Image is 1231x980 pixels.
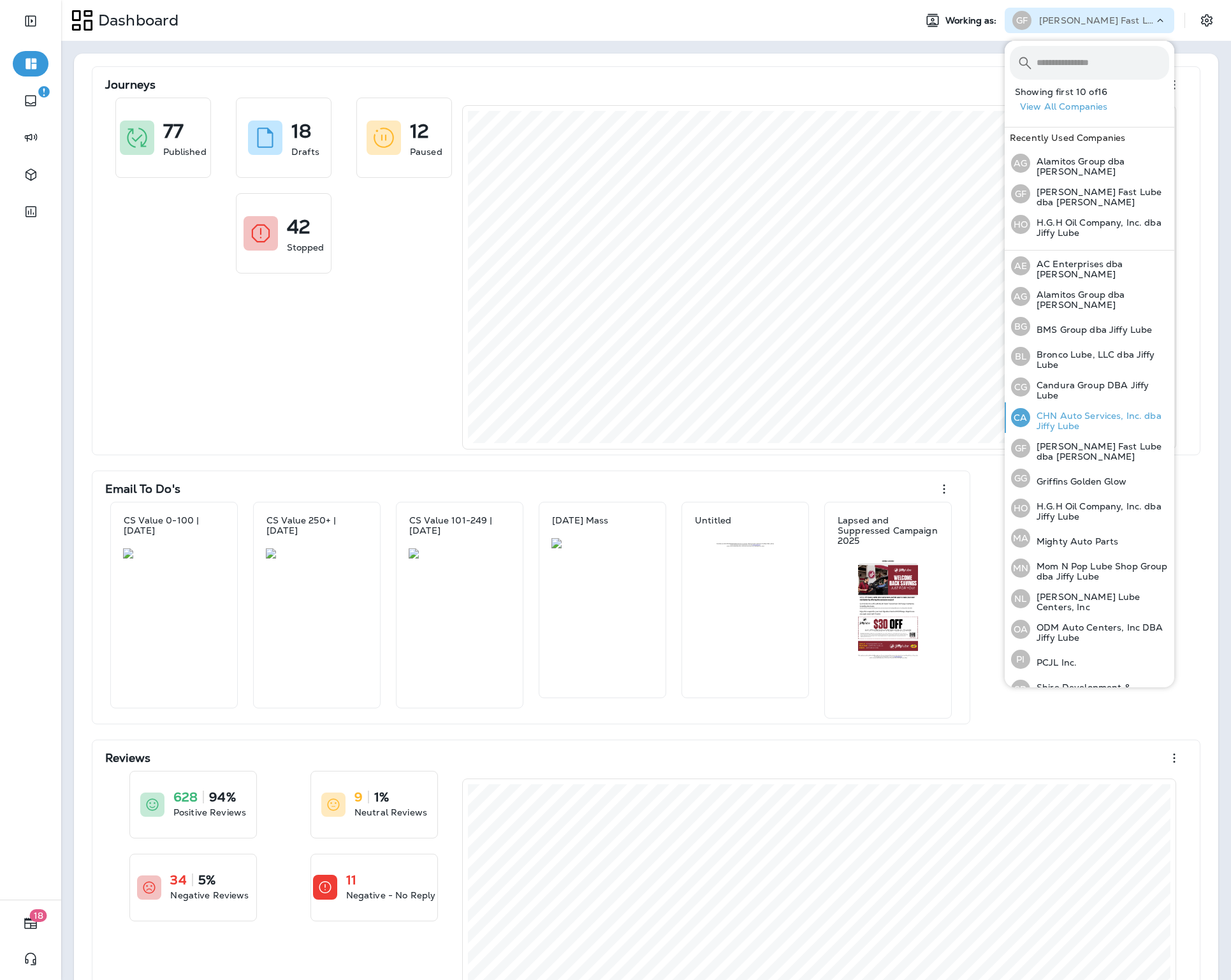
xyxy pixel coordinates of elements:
[105,752,150,764] p: Reviews
[198,874,215,886] p: 5%
[1030,501,1169,522] p: H.G.H Oil Company, Inc. dba Jiffy Lube
[1030,536,1118,546] p: Mighty Auto Parts
[1011,680,1030,699] div: SD
[1030,441,1169,462] p: [PERSON_NAME] Fast Lube dba [PERSON_NAME]
[1011,408,1030,427] div: CA
[1005,281,1174,312] button: AGAlamitos Group dba [PERSON_NAME]
[291,125,311,138] p: 18
[374,791,389,803] p: 1%
[1030,411,1169,431] p: CHN Auto Services, Inc. dba Jiffy Lube
[354,806,427,819] p: Neutral Reviews
[163,145,207,158] p: Published
[13,911,48,936] button: 18
[1005,433,1174,464] button: GF[PERSON_NAME] Fast Lube dba [PERSON_NAME]
[1005,312,1174,341] button: BGBMS Group dba Jiffy Lube
[1011,154,1030,173] div: AG
[1012,11,1031,30] div: GF
[1030,476,1126,486] p: Griffins Golden Glow
[291,145,319,158] p: Drafts
[1005,645,1174,674] button: PIPCJL Inc.
[1030,156,1169,177] p: Alamitos Group dba [PERSON_NAME]
[1005,179,1174,209] button: GF[PERSON_NAME] Fast Lube dba [PERSON_NAME]
[1011,529,1030,548] div: MA
[1005,148,1174,179] button: AGAlamitos Group dba [PERSON_NAME]
[552,515,609,525] p: [DATE] Mass
[838,515,938,546] p: Lapsed and Suppressed Campaign 2025
[1005,464,1174,493] button: GGGriffins Golden Glow
[1011,287,1030,306] div: AG
[1015,87,1174,97] p: Showing first 10 of 16
[1005,583,1174,614] button: NL[PERSON_NAME] Lube Centers, Inc
[1011,215,1030,234] div: HO
[1011,439,1030,458] div: GF
[170,889,249,902] p: Negative Reviews
[1011,377,1030,397] div: CG
[105,483,180,495] p: Email To Do's
[266,548,368,559] img: 841fc751-04e8-431d-a60a-442040b20504.jpg
[1005,128,1174,148] div: Recently Used Companies
[1030,187,1169,207] p: [PERSON_NAME] Fast Lube dba [PERSON_NAME]
[551,538,653,548] img: 78286899-832d-4963-b1ce-cf8bf1cbcc45.jpg
[1030,217,1169,238] p: H.G.H Oil Company, Inc. dba Jiffy Lube
[1011,184,1030,203] div: GF
[1030,349,1169,370] p: Bronco Lube, LLC dba Jiffy Lube
[346,889,436,902] p: Negative - No Reply
[1005,402,1174,433] button: CACHN Auto Services, Inc. dba Jiffy Lube
[1011,499,1030,518] div: HO
[1011,256,1030,275] div: AE
[124,515,224,536] p: CS Value 0-100 | [DATE]
[1030,682,1169,703] p: Shire Development & Marketing
[1030,380,1169,400] p: Candura Group DBA Jiffy Lube
[173,806,246,819] p: Positive Reviews
[1005,372,1174,402] button: CGCandura Group DBA Jiffy Lube
[1030,592,1169,612] p: [PERSON_NAME] Lube Centers, Inc
[93,11,178,30] p: Dashboard
[173,791,198,803] p: 628
[163,125,184,138] p: 77
[1030,259,1169,279] p: AC Enterprises dba [PERSON_NAME]
[695,515,731,525] p: Untitled
[1005,614,1174,645] button: OAODM Auto Centers, Inc DBA Jiffy Lube
[287,221,310,233] p: 42
[209,791,235,803] p: 94%
[30,909,47,922] span: 18
[1011,589,1030,608] div: NL
[1011,469,1030,488] div: GG
[346,874,356,886] p: 11
[1005,341,1174,372] button: BLBronco Lube, LLC dba Jiffy Lube
[837,559,939,659] img: 22507ef8-5364-4896-b74d-b10b123f8442.jpg
[1011,620,1030,639] div: OA
[1030,289,1169,310] p: Alamitos Group dba [PERSON_NAME]
[1030,657,1077,668] p: PCJL Inc.
[1011,317,1030,336] div: BG
[287,241,324,254] p: Stopped
[1005,553,1174,583] button: MNMom N Pop Lube Shop Group dba Jiffy Lube
[1005,251,1174,281] button: AEAC Enterprises dba [PERSON_NAME]
[1030,325,1152,335] p: BMS Group dba Jiffy Lube
[1005,674,1174,705] button: SDShire Development & Marketing
[1005,523,1174,553] button: MAMighty Auto Parts
[409,548,511,559] img: e1f830e9-3352-42d6-9ef2-72d0745c5042.jpg
[694,538,796,548] img: 69a3e87b-4639-41af-abfd-98261be586b2.jpg
[266,515,367,536] p: CS Value 250+ | [DATE]
[1005,493,1174,523] button: HOH.G.H Oil Company, Inc. dba Jiffy Lube
[354,791,363,803] p: 9
[1030,561,1169,581] p: Mom N Pop Lube Shop Group dba Jiffy Lube
[123,548,225,559] img: c4e3635d-6551-447b-81f3-863d87876acd.jpg
[410,145,442,158] p: Paused
[1015,97,1174,117] button: View All Companies
[945,15,1000,26] span: Working as:
[1011,559,1030,578] div: MN
[1039,15,1154,26] p: [PERSON_NAME] Fast Lube dba [PERSON_NAME]
[170,874,186,886] p: 34
[1030,622,1169,643] p: ODM Auto Centers, Inc DBA Jiffy Lube
[409,515,510,536] p: CS Value 101-249 | [DATE]
[1011,650,1030,669] div: PI
[1195,9,1218,32] button: Settings
[1011,347,1030,366] div: BL
[410,125,429,138] p: 12
[13,8,48,34] button: Expand Sidebar
[1005,209,1174,240] button: HOH.G.H Oil Company, Inc. dba Jiffy Lube
[105,78,156,91] p: Journeys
